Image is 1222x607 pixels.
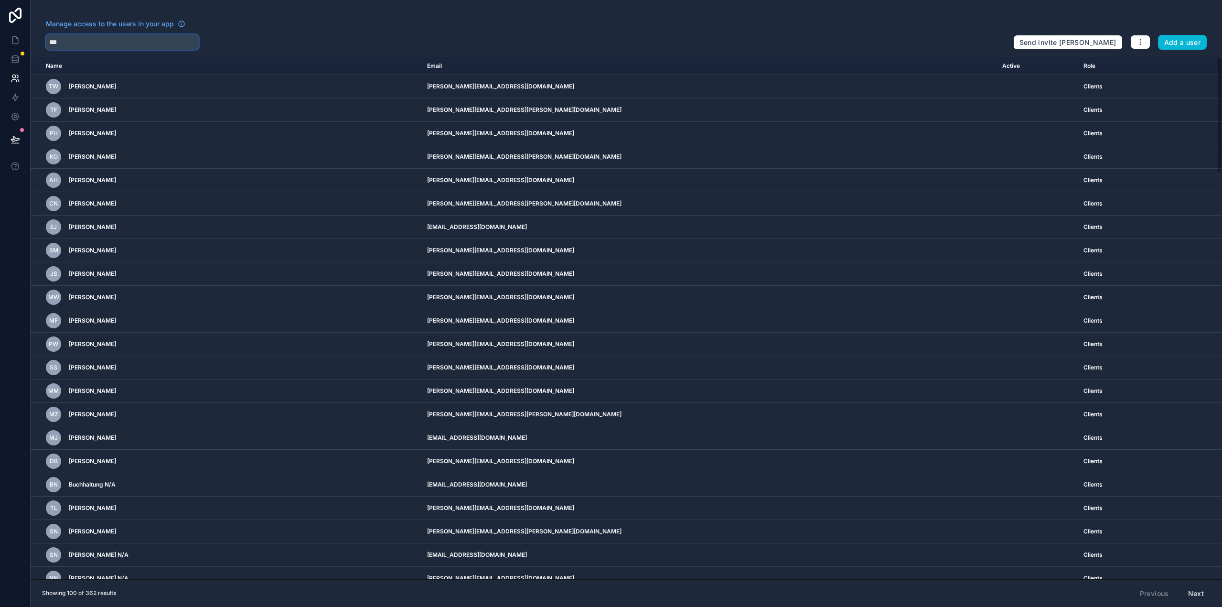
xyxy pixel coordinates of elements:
[1083,387,1103,395] span: Clients
[1083,106,1103,114] span: Clients
[50,106,57,114] span: TF
[31,57,1222,579] div: scrollable content
[69,457,116,465] span: [PERSON_NAME]
[50,528,58,535] span: SN
[1083,528,1103,535] span: Clients
[421,450,997,473] td: [PERSON_NAME][EMAIL_ADDRESS][DOMAIN_NAME]
[50,223,57,231] span: EJ
[1083,411,1103,418] span: Clients
[69,504,116,512] span: [PERSON_NAME]
[421,333,997,356] td: [PERSON_NAME][EMAIL_ADDRESS][DOMAIN_NAME]
[42,589,116,597] span: Showing 100 of 362 results
[69,200,116,207] span: [PERSON_NAME]
[421,262,997,286] td: [PERSON_NAME][EMAIL_ADDRESS][DOMAIN_NAME]
[1083,574,1103,582] span: Clients
[421,356,997,379] td: [PERSON_NAME][EMAIL_ADDRESS][DOMAIN_NAME]
[69,223,116,231] span: [PERSON_NAME]
[421,145,997,169] td: [PERSON_NAME][EMAIL_ADDRESS][PERSON_NAME][DOMAIN_NAME]
[1181,585,1211,602] button: Next
[421,543,997,567] td: [EMAIL_ADDRESS][DOMAIN_NAME]
[1083,481,1103,488] span: Clients
[421,57,997,75] th: Email
[48,293,59,301] span: MW
[50,130,58,137] span: PH
[46,19,174,29] span: Manage access to the users in your app
[69,317,116,325] span: [PERSON_NAME]
[1083,153,1103,161] span: Clients
[69,481,116,488] span: Buchhaltung N/A
[421,192,997,216] td: [PERSON_NAME][EMAIL_ADDRESS][PERSON_NAME][DOMAIN_NAME]
[421,497,997,520] td: [PERSON_NAME][EMAIL_ADDRESS][DOMAIN_NAME]
[997,57,1078,75] th: Active
[1083,130,1103,137] span: Clients
[1083,504,1103,512] span: Clients
[50,551,58,559] span: SN
[69,130,116,137] span: [PERSON_NAME]
[69,176,116,184] span: [PERSON_NAME]
[1083,223,1103,231] span: Clients
[31,57,421,75] th: Name
[69,551,129,559] span: [PERSON_NAME] N/A
[69,270,116,278] span: [PERSON_NAME]
[69,340,116,348] span: [PERSON_NAME]
[50,504,57,512] span: TL
[69,106,116,114] span: [PERSON_NAME]
[69,364,116,371] span: [PERSON_NAME]
[49,317,58,325] span: MF
[421,403,997,426] td: [PERSON_NAME][EMAIL_ADDRESS][PERSON_NAME][DOMAIN_NAME]
[1083,364,1103,371] span: Clients
[421,169,997,192] td: [PERSON_NAME][EMAIL_ADDRESS][DOMAIN_NAME]
[49,411,58,418] span: MZ
[421,286,997,309] td: [PERSON_NAME][EMAIL_ADDRESS][DOMAIN_NAME]
[1083,457,1103,465] span: Clients
[49,574,58,582] span: NN
[69,411,116,418] span: [PERSON_NAME]
[1013,35,1123,50] button: Send invite [PERSON_NAME]
[69,247,116,254] span: [PERSON_NAME]
[1083,83,1103,90] span: Clients
[421,309,997,333] td: [PERSON_NAME][EMAIL_ADDRESS][DOMAIN_NAME]
[421,216,997,239] td: [EMAIL_ADDRESS][DOMAIN_NAME]
[421,379,997,403] td: [PERSON_NAME][EMAIL_ADDRESS][DOMAIN_NAME]
[421,426,997,450] td: [EMAIL_ADDRESS][DOMAIN_NAME]
[421,122,997,145] td: [PERSON_NAME][EMAIL_ADDRESS][DOMAIN_NAME]
[1083,434,1103,442] span: Clients
[49,340,58,348] span: PW
[50,481,58,488] span: BN
[1078,57,1163,75] th: Role
[50,364,57,371] span: SS
[49,247,58,254] span: SM
[50,270,57,278] span: JS
[1083,247,1103,254] span: Clients
[1083,317,1103,325] span: Clients
[421,520,997,543] td: [PERSON_NAME][EMAIL_ADDRESS][PERSON_NAME][DOMAIN_NAME]
[69,434,116,442] span: [PERSON_NAME]
[49,200,58,207] span: CN
[1083,340,1103,348] span: Clients
[421,98,997,122] td: [PERSON_NAME][EMAIL_ADDRESS][PERSON_NAME][DOMAIN_NAME]
[49,176,58,184] span: AH
[69,574,129,582] span: [PERSON_NAME] N/A
[69,293,116,301] span: [PERSON_NAME]
[48,387,59,395] span: MM
[49,434,58,442] span: MJ
[1083,270,1103,278] span: Clients
[69,83,116,90] span: [PERSON_NAME]
[49,83,58,90] span: TW
[1083,551,1103,559] span: Clients
[421,473,997,497] td: [EMAIL_ADDRESS][DOMAIN_NAME]
[421,75,997,98] td: [PERSON_NAME][EMAIL_ADDRESS][DOMAIN_NAME]
[421,239,997,262] td: [PERSON_NAME][EMAIL_ADDRESS][DOMAIN_NAME]
[69,153,116,161] span: [PERSON_NAME]
[50,457,58,465] span: DB
[1083,200,1103,207] span: Clients
[69,528,116,535] span: [PERSON_NAME]
[1158,35,1207,50] button: Add a user
[1083,293,1103,301] span: Clients
[46,19,185,29] a: Manage access to the users in your app
[50,153,58,161] span: KO
[69,387,116,395] span: [PERSON_NAME]
[421,567,997,590] td: [PERSON_NAME][EMAIL_ADDRESS][DOMAIN_NAME]
[1083,176,1103,184] span: Clients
